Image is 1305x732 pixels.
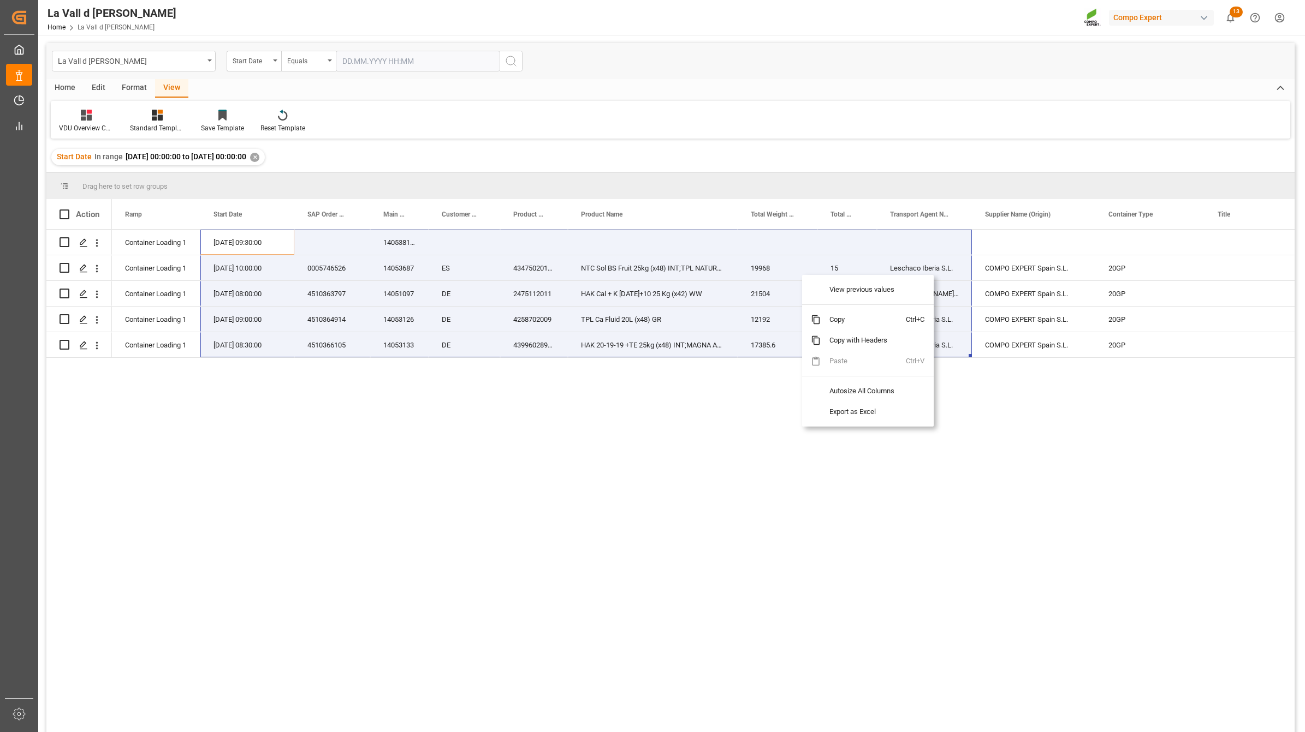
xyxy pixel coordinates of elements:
[294,255,370,280] div: 0005746526
[429,281,500,306] div: DE
[972,255,1095,280] div: COMPO EXPERT Spain S.L.
[1109,10,1214,26] div: Compo Expert
[500,51,523,71] button: search button
[972,307,1095,332] div: COMPO EXPERT Spain S.L.
[200,307,294,332] div: [DATE] 09:00:00
[821,351,906,371] span: Paste
[46,230,112,255] div: Press SPACE to select this row.
[125,256,187,281] div: Container Loading 1
[738,307,817,332] div: 12192
[213,211,242,218] span: Start Date
[1095,332,1205,357] div: 20GP
[287,53,324,66] div: Equals
[972,332,1095,357] div: COMPO EXPERT Spain S.L.
[568,307,738,332] div: TPL Ca Fluid 20L (x48) GR
[200,281,294,306] div: [DATE] 08:00:00
[201,123,244,133] div: Save Template
[500,281,568,306] div: 2475112011
[46,281,112,307] div: Press SPACE to select this row.
[442,211,477,218] span: Customer Country (Destination)
[738,281,817,306] div: 21504
[429,332,500,357] div: DE
[200,255,294,280] div: [DATE] 10:00:00
[126,152,246,161] span: [DATE] 00:00:00 to [DATE] 00:00:00
[227,51,281,71] button: open menu
[233,53,270,66] div: Start Date
[1095,255,1205,280] div: 20GP
[821,401,906,422] span: Export as Excel
[46,307,112,332] div: Press SPACE to select this row.
[125,333,187,358] div: Container Loading 1
[821,309,906,330] span: Copy
[738,255,817,280] div: 19968
[59,123,114,133] div: VDU Overview Carretileros
[200,230,294,255] div: [DATE] 09:30:00
[581,211,622,218] span: Product Name
[429,255,500,280] div: ES
[336,51,500,71] input: DD.MM.YYYY HH:MM
[500,255,568,280] div: 4347502011;4851002011
[114,79,155,98] div: Format
[48,23,66,31] a: Home
[52,51,216,71] button: open menu
[94,152,123,161] span: In range
[985,211,1051,218] span: Supplier Name (Origin)
[877,255,972,280] div: Leschaco Iberia S.L.
[370,230,429,255] div: 14053813 [GEOGRAPHIC_DATA]
[751,211,794,218] span: Total Weight (in KGM)
[821,330,906,351] span: Copy with Headers
[294,307,370,332] div: 4510364914
[1084,8,1101,27] img: Screenshot%202023-09-29%20at%2010.02.21.png_1712312052.png
[1243,5,1267,30] button: Help Center
[84,79,114,98] div: Edit
[972,281,1095,306] div: COMPO EXPERT Spain S.L.
[817,255,877,280] div: 15
[906,351,929,371] span: Ctrl+V
[370,281,429,306] div: 14051097
[200,332,294,357] div: [DATE] 08:30:00
[906,309,929,330] span: Ctrl+C
[1095,307,1205,332] div: 20GP
[383,211,406,218] span: Main Reference
[513,211,545,218] span: Product Number
[500,307,568,332] div: 4258702009
[370,332,429,357] div: 14053133
[568,281,738,306] div: HAK Cal + K [DATE]+10 25 Kg (x42) WW
[125,281,187,307] div: Container Loading 1
[1218,211,1230,218] span: Title
[76,209,99,219] div: Action
[568,332,738,357] div: HAK 20-19-19 +TE 25kg (x48) INT;MAGNA AKTIV 10x1kg (x48) GR
[370,307,429,332] div: 14053126
[1230,7,1243,17] span: 13
[821,381,906,401] span: Autosize All Columns
[125,307,187,332] div: Container Loading 1
[1109,7,1218,28] button: Compo Expert
[281,51,336,71] button: open menu
[48,5,176,21] div: La Vall d [PERSON_NAME]
[890,211,949,218] span: Transport Agent Name
[46,332,112,358] div: Press SPACE to select this row.
[155,79,188,98] div: View
[307,211,347,218] span: SAP Order Number
[260,123,305,133] div: Reset Template
[125,211,142,218] span: Ramp
[46,79,84,98] div: Home
[1108,211,1153,218] span: Container Type
[1218,5,1243,30] button: show 13 new notifications
[370,255,429,280] div: 14053687
[250,153,259,162] div: ✕
[58,53,204,67] div: La Vall d [PERSON_NAME]
[130,123,185,133] div: Standard Templates
[46,255,112,281] div: Press SPACE to select this row.
[294,281,370,306] div: 4510363797
[294,332,370,357] div: 4510366105
[738,332,817,357] div: 17385.6
[82,182,168,190] span: Drag here to set row groups
[500,332,568,357] div: 4399602899;4382302009
[429,307,500,332] div: DE
[831,211,854,218] span: Total Number Of Packages
[57,152,92,161] span: Start Date
[821,279,906,300] span: View previous values
[568,255,738,280] div: NTC Sol BS Fruit 25kg (x48) INT;TPL NATURA N 8-2-2 25kg (x60) ES
[125,230,187,255] div: Container Loading 1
